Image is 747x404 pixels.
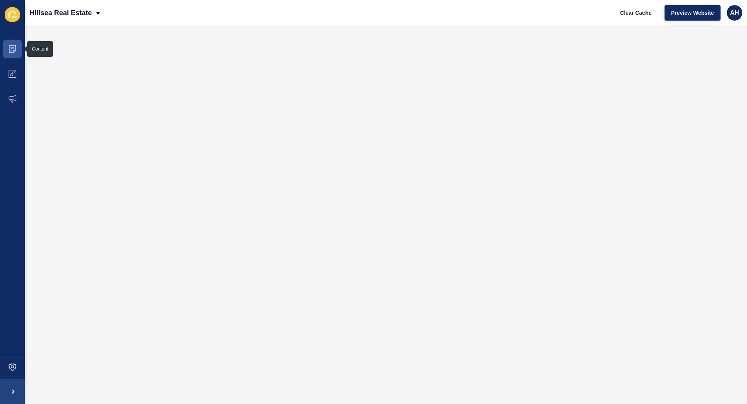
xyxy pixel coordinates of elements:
button: Clear Cache [614,5,658,21]
span: Preview Website [671,9,714,17]
p: Hillsea Real Estate [30,3,92,23]
button: Preview Website [665,5,721,21]
span: Clear Cache [620,9,652,17]
span: AH [730,9,739,17]
div: Content [32,46,48,52]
